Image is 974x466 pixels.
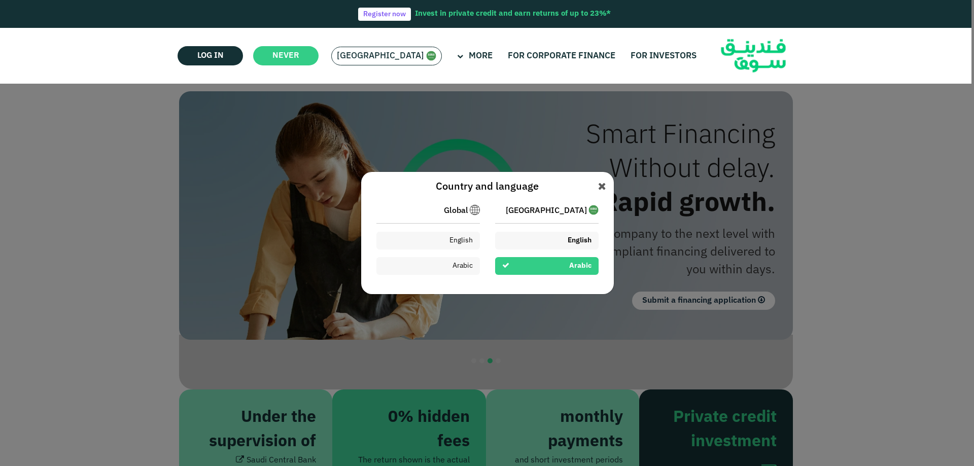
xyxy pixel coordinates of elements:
font: Log in [197,52,224,59]
font: never [272,52,299,59]
font: For corporate finance [508,52,615,60]
font: Country and language [436,182,539,192]
a: For investors [628,48,699,64]
font: Register now [363,11,406,18]
font: [GEOGRAPHIC_DATA] [506,207,587,214]
font: For investors [631,52,697,60]
img: SA Flag [588,205,599,215]
a: Log in [178,46,243,65]
font: Arabic [569,262,592,269]
font: English [449,237,473,244]
font: Arabic [453,262,473,269]
font: Global [444,207,468,214]
font: English [568,237,592,244]
font: [GEOGRAPHIC_DATA] [337,52,424,60]
a: Register now [358,8,411,21]
a: For corporate finance [505,48,618,64]
font: Invest in private credit and earn returns of up to 23%* [415,10,611,17]
font: More [469,52,493,60]
img: Logo [704,30,803,82]
img: SA Flag [426,51,436,61]
img: SA Flag [470,205,480,215]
